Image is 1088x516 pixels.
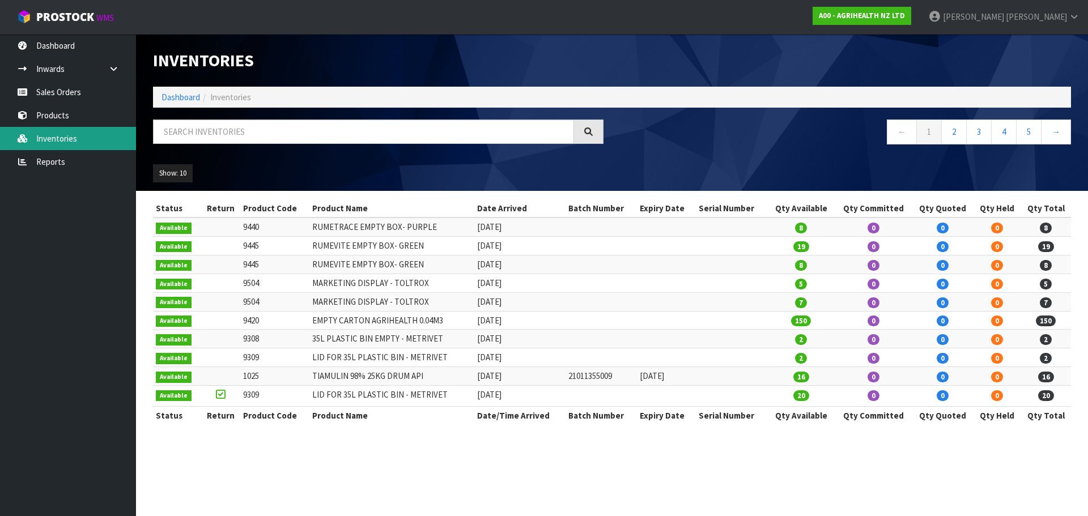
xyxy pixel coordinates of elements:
span: Available [156,372,192,383]
td: 9504 [240,292,310,311]
span: 19 [793,241,809,252]
td: 9445 [240,255,310,274]
span: 0 [991,334,1003,345]
th: Batch Number [566,199,637,218]
span: [DATE] [640,370,664,381]
span: 7 [795,297,807,308]
span: Available [156,279,192,290]
a: 3 [966,120,992,144]
a: 1 [916,120,942,144]
a: 4 [991,120,1017,144]
span: 0 [991,353,1003,364]
h1: Inventories [153,51,603,70]
th: Product Name [309,199,474,218]
td: [DATE] [474,237,566,255]
th: Qty Total [1021,407,1071,425]
span: 0 [868,241,879,252]
span: [PERSON_NAME] [1006,11,1067,22]
td: [DATE] [474,292,566,311]
span: Available [156,334,192,346]
td: 9440 [240,218,310,236]
td: [DATE] [474,367,566,386]
td: [DATE] [474,218,566,236]
td: 21011355009 [566,367,637,386]
span: 8 [1040,223,1052,233]
span: Available [156,223,192,234]
th: Qty Held [974,199,1021,218]
td: 9308 [240,330,310,348]
span: 20 [793,390,809,401]
span: 0 [868,297,879,308]
span: 0 [991,315,1003,326]
span: 7 [1040,297,1052,308]
span: 20 [1038,390,1054,401]
span: 8 [795,260,807,271]
td: 9504 [240,274,310,292]
span: 0 [868,390,879,401]
th: Qty Quoted [912,199,974,218]
span: 0 [937,372,949,382]
span: 0 [937,260,949,271]
span: Available [156,297,192,308]
span: 2 [795,353,807,364]
td: 9445 [240,237,310,255]
td: EMPTY CARTON AGRIHEALTH 0.04M3 [309,311,474,330]
span: 8 [1040,260,1052,271]
td: RUMETRACE EMPTY BOX- PURPLE [309,218,474,236]
th: Product Name [309,407,474,425]
span: 16 [1038,372,1054,382]
td: LID FOR 35L PLASTIC BIN - METRIVET [309,348,474,367]
td: [DATE] [474,348,566,367]
span: ProStock [36,10,94,24]
th: Status [153,199,201,218]
span: 0 [937,241,949,252]
span: 5 [795,279,807,289]
span: 150 [791,315,811,326]
td: 9420 [240,311,310,330]
span: Available [156,260,192,271]
th: Return [201,199,240,218]
span: 16 [793,372,809,382]
span: 0 [991,241,1003,252]
th: Qty Committed [835,407,912,425]
span: Inventories [210,92,251,103]
th: Expiry Date [637,407,696,425]
th: Serial Number [696,199,767,218]
span: 0 [937,334,949,345]
td: RUMEVITE EMPTY BOX- GREEN [309,255,474,274]
td: MARKETING DISPLAY - TOLTROX [309,292,474,311]
a: ← [887,120,917,144]
span: Available [156,241,192,253]
th: Serial Number [696,407,767,425]
th: Batch Number [566,407,637,425]
span: [PERSON_NAME] [943,11,1004,22]
span: 0 [937,279,949,289]
td: TIAMULIN 98% 25KG DRUM API [309,367,474,386]
th: Qty Committed [835,199,912,218]
span: 0 [991,297,1003,308]
input: Search inventories [153,120,574,144]
span: 2 [1040,334,1052,345]
span: 0 [868,260,879,271]
td: MARKETING DISPLAY - TOLTROX [309,274,474,292]
th: Date Arrived [474,199,566,218]
span: 0 [868,315,879,326]
small: WMS [96,12,114,23]
a: Dashboard [161,92,200,103]
td: LID FOR 35L PLASTIC BIN - METRIVET [309,385,474,406]
span: 2 [1040,353,1052,364]
a: 2 [941,120,967,144]
span: 8 [795,223,807,233]
th: Date/Time Arrived [474,407,566,425]
th: Qty Quoted [912,407,974,425]
span: 0 [937,297,949,308]
span: 0 [868,334,879,345]
span: Available [156,353,192,364]
a: 5 [1016,120,1042,144]
span: 0 [991,279,1003,289]
td: 9309 [240,385,310,406]
td: [DATE] [474,255,566,274]
th: Qty Held [974,407,1021,425]
td: 35L PLASTIC BIN EMPTY - METRIVET [309,330,474,348]
th: Qty Available [767,199,835,218]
